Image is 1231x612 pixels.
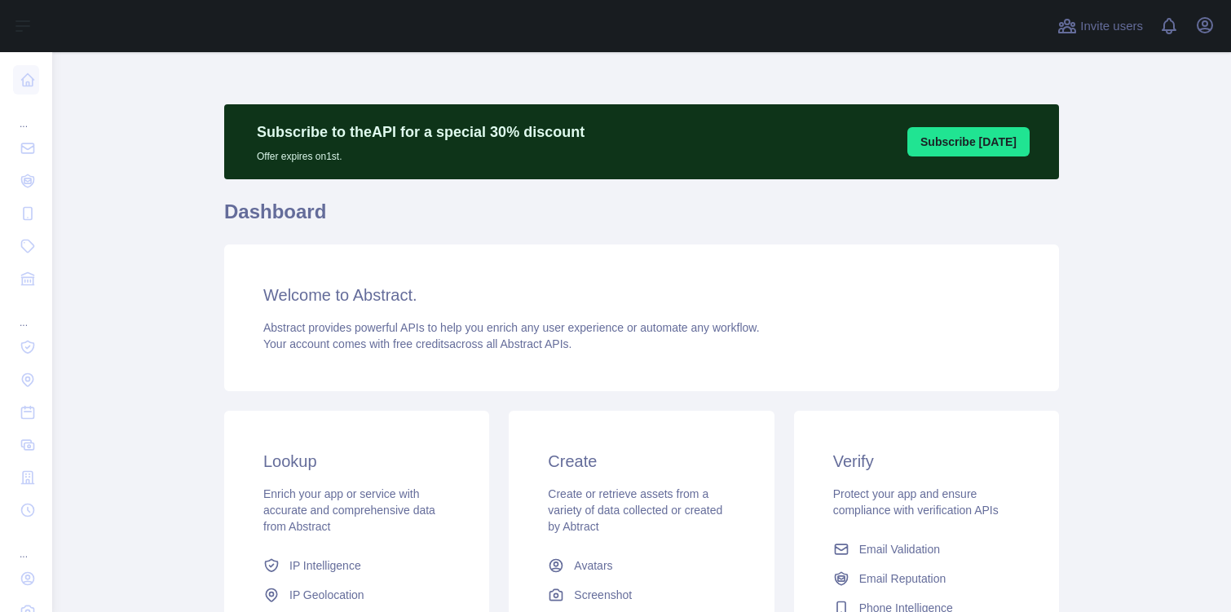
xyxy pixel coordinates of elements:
[257,121,585,143] p: Subscribe to the API for a special 30 % discount
[548,487,722,533] span: Create or retrieve assets from a variety of data collected or created by Abtract
[574,557,612,574] span: Avatars
[541,551,741,580] a: Avatars
[263,321,760,334] span: Abstract provides powerful APIs to help you enrich any user experience or automate any workflow.
[289,587,364,603] span: IP Geolocation
[827,564,1026,593] a: Email Reputation
[224,199,1059,238] h1: Dashboard
[13,297,39,329] div: ...
[574,587,632,603] span: Screenshot
[1054,13,1146,39] button: Invite users
[859,570,946,587] span: Email Reputation
[393,337,449,350] span: free credits
[548,450,735,473] h3: Create
[257,580,457,610] a: IP Geolocation
[263,487,435,533] span: Enrich your app or service with accurate and comprehensive data from Abstract
[833,487,999,517] span: Protect your app and ensure compliance with verification APIs
[263,337,571,350] span: Your account comes with across all Abstract APIs.
[541,580,741,610] a: Screenshot
[833,450,1020,473] h3: Verify
[13,528,39,561] div: ...
[263,450,450,473] h3: Lookup
[907,127,1030,156] button: Subscribe [DATE]
[1080,17,1143,36] span: Invite users
[289,557,361,574] span: IP Intelligence
[827,535,1026,564] a: Email Validation
[13,98,39,130] div: ...
[263,284,1020,306] h3: Welcome to Abstract.
[257,551,457,580] a: IP Intelligence
[257,143,585,163] p: Offer expires on 1st.
[859,541,940,557] span: Email Validation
